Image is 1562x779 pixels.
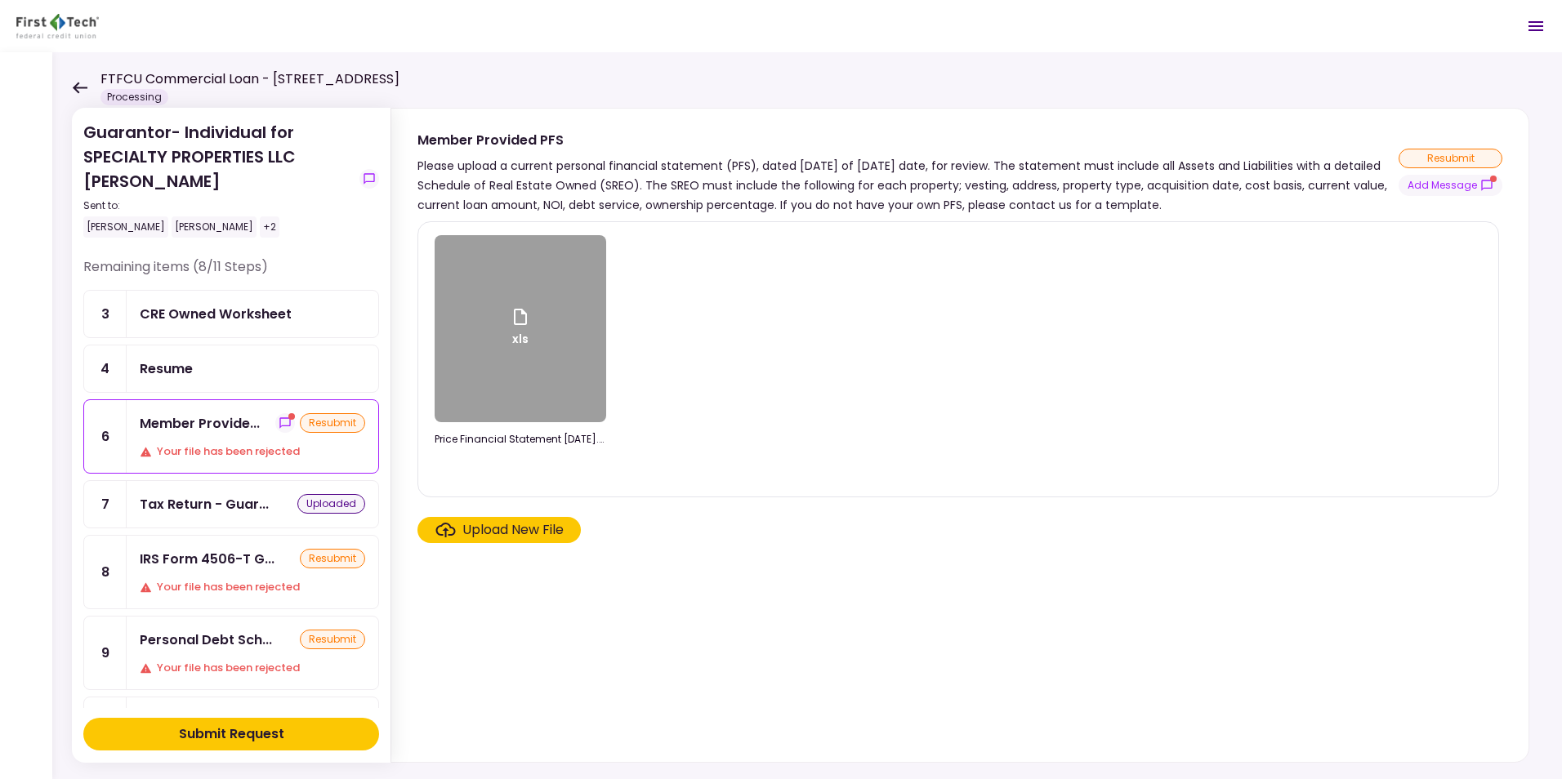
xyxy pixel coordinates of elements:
div: Personal Debt Schedule [140,630,272,650]
a: 4Resume [83,345,379,393]
div: [PERSON_NAME] [172,216,257,238]
div: Price Financial Statement 8-15-2025.xls [435,432,606,447]
div: Your file has been rejected [140,660,365,676]
div: uploaded [297,494,365,514]
div: Submit Request [179,724,284,744]
a: 8IRS Form 4506-T GuarantorresubmitYour file has been rejected [83,535,379,609]
div: Your file has been rejected [140,443,365,460]
div: IRS Form 4506-T Guarantor [140,549,274,569]
div: CRE Owned Worksheet [140,304,292,324]
a: 3CRE Owned Worksheet [83,290,379,338]
div: Guarantor- Individual for SPECIALTY PROPERTIES LLC [PERSON_NAME] [83,120,353,238]
button: show-messages [359,169,379,189]
span: Click here to upload the required document [417,517,581,543]
div: xls [511,307,530,351]
img: Partner icon [16,14,99,38]
div: Member Provided PFS [417,130,1399,150]
div: Your file has been rejected [140,579,365,595]
div: 3 [84,291,127,337]
div: 9 [84,617,127,689]
div: 8 [84,536,127,608]
div: resubmit [1399,149,1502,168]
div: Sent to: [83,198,353,213]
div: Tax Return - Guarantor [140,494,269,514]
div: resubmit [300,630,365,649]
h1: FTFCU Commercial Loan - [STREET_ADDRESS] [100,69,399,89]
a: 9Personal Debt ScheduleresubmitYour file has been rejected [83,616,379,690]
a: 6Member Provided PFSshow-messagesresubmitYour file has been rejected [83,399,379,474]
div: [PERSON_NAME] [83,216,168,238]
div: Member Provided PFS [140,413,260,434]
div: resubmit [300,413,365,433]
div: 6 [84,400,127,473]
div: Member Provided PFSPlease upload a current personal financial statement (PFS), dated [DATE] of [D... [390,108,1529,763]
div: +2 [260,216,279,238]
a: 10COFSA- Guarantor [83,697,379,745]
div: Processing [100,89,168,105]
div: resubmit [300,549,365,568]
button: show-messages [1399,175,1502,196]
button: Submit Request [83,718,379,750]
div: Resume [140,358,193,379]
div: Remaining items (8/11 Steps) [83,257,379,290]
button: Open menu [1516,7,1555,46]
div: 7 [84,481,127,527]
button: show-messages [275,413,295,433]
div: Please upload a current personal financial statement (PFS), dated [DATE] of [DATE] date, for revi... [417,156,1399,215]
a: 7Tax Return - Guarantoruploaded [83,480,379,528]
div: 10 [84,697,127,744]
div: 4 [84,345,127,392]
div: Upload New File [462,520,564,540]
